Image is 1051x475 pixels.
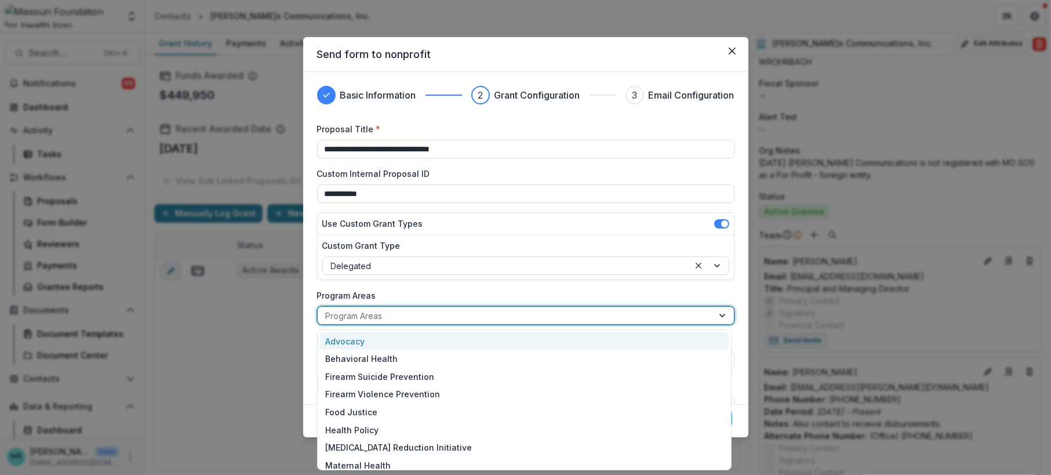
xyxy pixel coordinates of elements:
[317,168,728,180] label: Custom Internal Proposal ID
[320,421,729,439] div: Health Policy
[340,88,416,102] h3: Basic Information
[322,217,423,230] label: Use Custom Grant Types
[320,386,729,404] div: Firearm Violence Prevention
[320,403,729,421] div: Food Justice
[322,240,722,252] label: Custom Grant Type
[649,88,734,102] h3: Email Configuration
[320,350,729,368] div: Behavioral Health
[320,438,729,456] div: [MEDICAL_DATA] Reduction Initiative
[494,88,580,102] h3: Grant Configuration
[320,368,729,386] div: Firearm Suicide Prevention
[317,289,728,302] label: Program Areas
[723,42,741,60] button: Close
[320,332,729,350] div: Advocacy
[692,259,705,273] div: Clear selected options
[317,86,734,104] div: Progress
[320,456,729,474] div: Maternal Health
[317,123,728,135] label: Proposal Title
[303,37,748,72] header: Send form to nonprofit
[478,88,483,102] div: 2
[632,88,637,102] div: 3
